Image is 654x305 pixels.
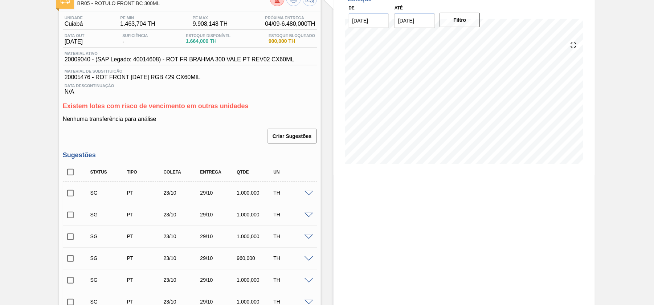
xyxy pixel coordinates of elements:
div: TH [271,190,312,196]
span: 20005476 - ROT FRONT [DATE] RGB 429 CX60MIL [65,74,315,81]
div: 1.000,000 [235,212,276,217]
span: Cuiabá [65,21,83,27]
div: Pedido de Transferência [125,233,166,239]
span: Material de Substituição [65,69,315,73]
span: [DATE] [65,38,85,45]
div: TH [271,299,312,305]
div: 1.000,000 [235,233,276,239]
span: 04/09 - 6.480,000 TH [265,21,315,27]
div: 1.000,000 [235,190,276,196]
span: Estoque Bloqueado [269,33,315,38]
input: dd/mm/yyyy [395,13,435,28]
label: Até [395,5,403,11]
div: N/A [63,81,317,95]
div: - [120,33,150,45]
span: Data out [65,33,85,38]
div: 29/10/2025 [199,299,239,305]
div: 29/10/2025 [199,233,239,239]
span: Estoque Disponível [186,33,230,38]
h3: Sugestões [63,151,317,159]
span: Material ativo [65,51,294,56]
div: Pedido de Transferência [125,299,166,305]
div: UN [271,170,312,175]
span: 900,000 TH [269,38,315,44]
div: 23/10/2025 [162,212,203,217]
div: 29/10/2025 [199,212,239,217]
div: Sugestão Criada [89,212,129,217]
div: 23/10/2025 [162,299,203,305]
div: Sugestão Criada [89,255,129,261]
button: Criar Sugestões [268,129,316,143]
div: 23/10/2025 [162,255,203,261]
div: Pedido de Transferência [125,212,166,217]
div: TH [271,233,312,239]
div: Pedido de Transferência [125,190,166,196]
span: Unidade [65,16,83,20]
div: Pedido de Transferência [125,255,166,261]
span: 20009040 - (SAP Legado: 40014608) - ROT FR BRAHMA 300 VALE PT REV02 CX60ML [65,56,294,63]
div: Criar Sugestões [269,128,317,144]
div: 1.000,000 [235,277,276,283]
span: 1.463,704 TH [120,21,155,27]
div: 23/10/2025 [162,233,203,239]
div: TH [271,255,312,261]
div: Qtde [235,170,276,175]
div: Entrega [199,170,239,175]
div: Sugestão Criada [89,299,129,305]
div: Status [89,170,129,175]
div: 960,000 [235,255,276,261]
div: Sugestão Criada [89,190,129,196]
span: PE MIN [120,16,155,20]
span: 1.664,000 TH [186,38,230,44]
button: Filtro [440,13,480,27]
div: TH [271,277,312,283]
span: Suficiência [122,33,148,38]
div: Pedido de Transferência [125,277,166,283]
div: 29/10/2025 [199,277,239,283]
p: Nenhuma transferência para análise [63,116,317,122]
input: dd/mm/yyyy [349,13,389,28]
span: 9.908,148 TH [193,21,228,27]
span: Data Descontinuação [65,84,315,88]
div: 29/10/2025 [199,190,239,196]
div: 29/10/2025 [199,255,239,261]
div: Tipo [125,170,166,175]
div: 1.000,000 [235,299,276,305]
span: BR05 - RÓTULO FRONT BC 300ML [77,1,270,6]
div: TH [271,212,312,217]
div: 23/10/2025 [162,190,203,196]
div: Coleta [162,170,203,175]
span: Próxima Entrega [265,16,315,20]
span: PE MAX [193,16,228,20]
label: De [349,5,355,11]
div: Sugestão Criada [89,277,129,283]
span: Existem lotes com risco de vencimento em outras unidades [63,102,249,110]
div: Sugestão Criada [89,233,129,239]
div: 23/10/2025 [162,277,203,283]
